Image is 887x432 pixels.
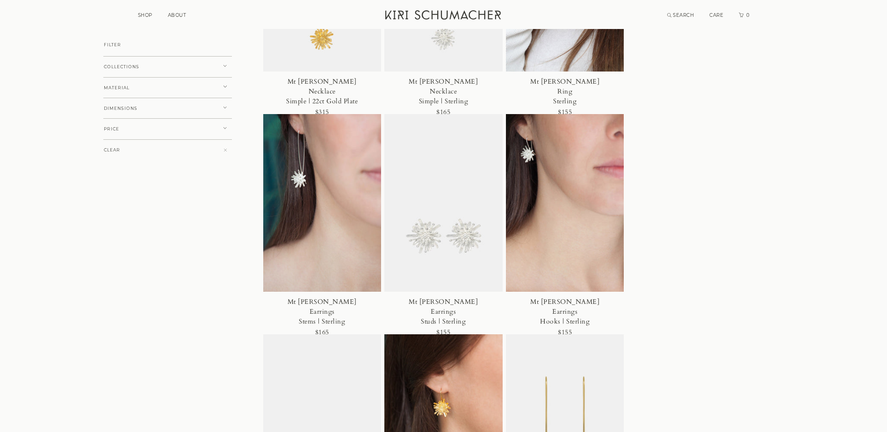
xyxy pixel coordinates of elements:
[103,77,232,99] button: MATERIAL
[436,326,450,339] div: $155
[104,127,119,131] span: PRICE
[406,297,482,326] div: Mt [PERSON_NAME] Earrings Studs | Sterling
[380,5,508,28] a: Kiri Schumacher Home
[138,12,152,18] a: SHOP
[263,114,382,292] img: Mt Cook Lily Earrings Stems | Sterling
[558,106,572,119] div: $155
[104,43,121,47] span: FILTER
[103,56,232,78] button: COLLECTIONS
[168,12,187,18] a: ABOUT
[104,86,130,90] span: MATERIAL
[527,297,603,326] div: Mt [PERSON_NAME] Earrings Hooks | Sterling
[104,65,139,69] span: COLLECTIONS
[384,114,503,334] a: Mt [PERSON_NAME] EarringsStuds | Sterling$155
[709,12,723,18] a: CARE
[104,148,120,152] span: CLEAR
[315,326,329,339] div: $165
[103,98,232,119] button: DIMENSIONS
[667,12,694,18] a: Search
[284,77,360,106] div: Mt [PERSON_NAME] Necklace Simple | 22ct Gold Plate
[103,139,232,161] button: CLEAR
[527,77,603,106] div: Mt [PERSON_NAME] Ring Sterling
[104,106,137,111] span: DIMENSIONS
[436,106,450,119] div: $165
[739,12,750,18] a: Cart
[506,114,624,334] a: Mt [PERSON_NAME] EarringsHooks | Sterling$155
[284,297,360,326] div: Mt [PERSON_NAME] Earrings Stems | Sterling
[103,118,232,140] button: PRICE
[406,77,482,106] div: Mt [PERSON_NAME] Necklace Simple | Sterling
[263,114,382,334] a: Mt [PERSON_NAME] EarringsStems | Sterling$165
[384,114,503,292] img: Mt Cook Lily Earrings Studs | Sterling
[745,12,750,18] span: 0
[506,114,624,292] img: Mt Cook Lily Earrings Hooks | Sterling
[315,106,329,119] div: $315
[673,12,694,18] span: SEARCH
[558,326,572,339] div: $155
